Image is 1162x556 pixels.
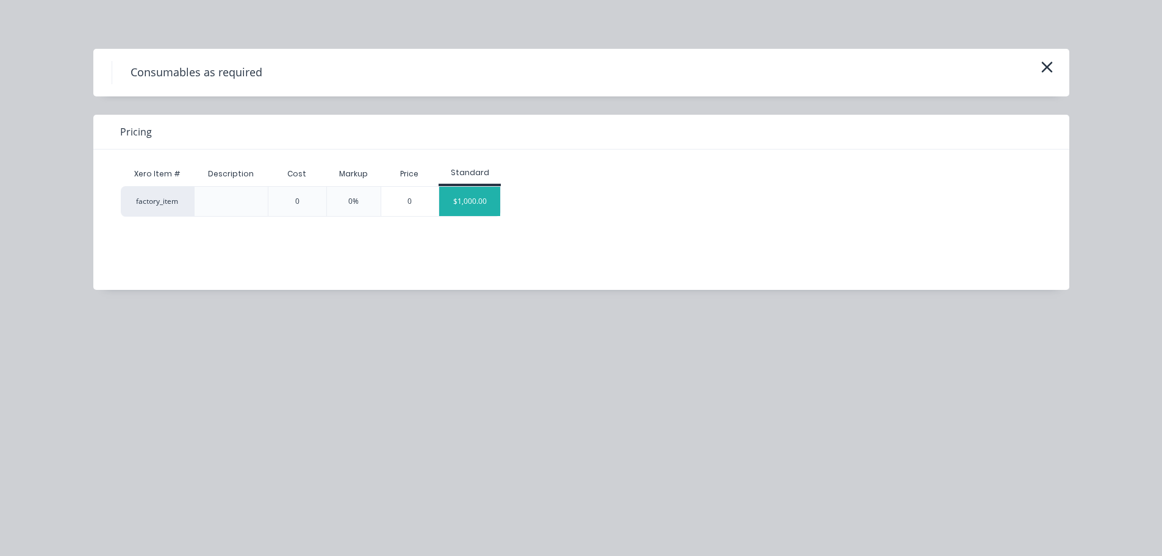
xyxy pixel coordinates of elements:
div: Price [381,162,439,186]
div: factory_item [121,186,194,217]
div: Standard [439,167,501,178]
h4: Consumables as required [112,61,281,84]
div: Xero Item # [121,162,194,186]
div: Markup [326,162,381,186]
div: 0 [381,187,439,216]
div: 0 [295,196,299,207]
span: Pricing [120,125,152,139]
div: $1,000.00 [439,187,500,216]
div: Cost [268,162,326,186]
div: Description [198,159,264,189]
div: 0% [348,196,359,207]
